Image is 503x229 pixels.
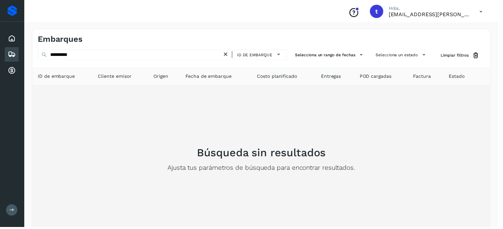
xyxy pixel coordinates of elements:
[392,5,473,11] p: Hola,
[5,64,19,78] div: Cuentas por cobrar
[5,47,19,62] div: Embarques
[237,50,287,60] button: ID de embarque
[363,73,395,80] span: POD cargadas
[417,73,435,80] span: Factura
[295,50,371,61] button: Selecciona un rango de fechas
[392,11,473,18] p: transportes.lg.lozano@gmail.com
[5,31,19,46] div: Inicio
[38,35,83,44] h4: Embarques
[453,73,469,80] span: Estado
[187,73,234,80] span: Fecha de embarque
[445,53,473,59] span: Limpiar filtros
[199,148,329,160] h2: Búsqueda sin resultados
[439,50,489,62] button: Limpiar filtros
[38,73,76,80] span: ID de embarque
[155,73,170,80] span: Origen
[259,73,300,80] span: Costo planificado
[239,52,275,58] span: ID de embarque
[324,73,344,80] span: Entregas
[169,166,358,173] p: Ajusta tus parámetros de búsqueda para encontrar resultados.
[376,50,434,61] button: Selecciona un estado
[99,73,132,80] span: Cliente emisor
